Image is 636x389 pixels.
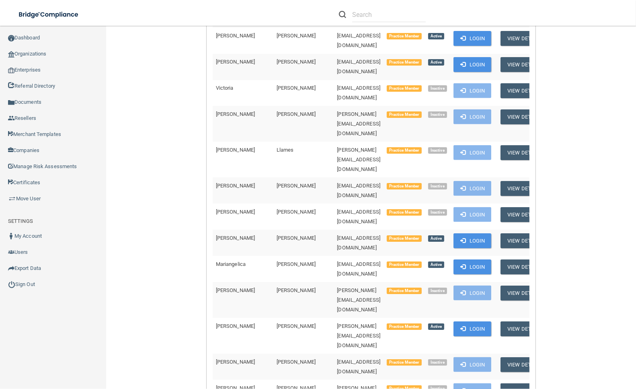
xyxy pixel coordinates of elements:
[428,147,447,154] span: Inactive
[428,261,444,268] span: Active
[453,31,492,46] button: Login
[387,183,422,189] span: Practice Member
[453,233,492,248] button: Login
[277,287,316,293] span: [PERSON_NAME]
[428,111,447,118] span: Inactive
[337,183,380,198] span: [EMAIL_ADDRESS][DOMAIN_NAME]
[387,111,422,118] span: Practice Member
[277,147,294,153] span: Llames
[387,85,422,92] span: Practice Member
[216,85,234,91] span: Victoria
[501,57,548,72] button: View Details
[428,183,447,189] span: Inactive
[387,209,422,216] span: Practice Member
[337,85,380,101] span: [EMAIL_ADDRESS][DOMAIN_NAME]
[453,321,492,336] button: Login
[8,249,14,255] img: icon-users.e205127d.png
[501,181,548,196] button: View Details
[8,195,16,203] img: briefcase.64adab9b.png
[216,287,255,293] span: [PERSON_NAME]
[216,235,255,241] span: [PERSON_NAME]
[216,59,255,65] span: [PERSON_NAME]
[428,323,444,330] span: Active
[337,147,380,172] span: [PERSON_NAME][EMAIL_ADDRESS][DOMAIN_NAME]
[277,111,316,117] span: [PERSON_NAME]
[337,235,380,251] span: [EMAIL_ADDRESS][DOMAIN_NAME]
[277,33,316,39] span: [PERSON_NAME]
[337,59,380,74] span: [EMAIL_ADDRESS][DOMAIN_NAME]
[453,145,492,160] button: Login
[453,357,492,372] button: Login
[337,261,380,277] span: [EMAIL_ADDRESS][DOMAIN_NAME]
[387,323,422,330] span: Practice Member
[387,33,422,39] span: Practice Member
[337,359,380,375] span: [EMAIL_ADDRESS][DOMAIN_NAME]
[387,59,422,66] span: Practice Member
[501,31,548,46] button: View Details
[216,33,255,39] span: [PERSON_NAME]
[337,209,380,224] span: [EMAIL_ADDRESS][DOMAIN_NAME]
[501,259,548,274] button: View Details
[453,259,492,274] button: Login
[337,111,380,136] span: [PERSON_NAME][EMAIL_ADDRESS][DOMAIN_NAME]
[387,261,422,268] span: Practice Member
[501,321,548,336] button: View Details
[352,7,426,22] input: Search
[501,233,548,248] button: View Details
[277,183,316,189] span: [PERSON_NAME]
[277,235,316,241] span: [PERSON_NAME]
[8,35,14,41] img: ic_dashboard_dark.d01f4a41.png
[501,286,548,300] button: View Details
[453,207,492,222] button: Login
[501,83,548,98] button: View Details
[428,85,447,92] span: Inactive
[216,359,255,365] span: [PERSON_NAME]
[387,359,422,366] span: Practice Member
[453,57,492,72] button: Login
[216,183,255,189] span: [PERSON_NAME]
[8,216,33,226] label: SETTINGS
[387,288,422,294] span: Practice Member
[428,209,447,216] span: Inactive
[498,333,626,364] iframe: Drift Widget Chat Controller
[501,357,548,372] button: View Details
[428,33,444,39] span: Active
[8,233,14,239] img: ic_user_dark.df1a06c3.png
[216,111,255,117] span: [PERSON_NAME]
[216,147,255,153] span: [PERSON_NAME]
[277,59,316,65] span: [PERSON_NAME]
[337,287,380,313] span: [PERSON_NAME][EMAIL_ADDRESS][DOMAIN_NAME]
[8,68,14,73] img: enterprise.0d942306.png
[428,235,444,242] span: Active
[8,265,14,272] img: icon-export.b9366987.png
[387,235,422,242] span: Practice Member
[8,281,15,288] img: ic_power_dark.7ecde6b1.png
[277,359,316,365] span: [PERSON_NAME]
[216,209,255,215] span: [PERSON_NAME]
[428,359,447,366] span: Inactive
[453,109,492,124] button: Login
[277,209,316,215] span: [PERSON_NAME]
[501,207,548,222] button: View Details
[501,145,548,160] button: View Details
[277,85,316,91] span: [PERSON_NAME]
[337,323,380,348] span: [PERSON_NAME][EMAIL_ADDRESS][DOMAIN_NAME]
[216,323,255,329] span: [PERSON_NAME]
[428,288,447,294] span: Inactive
[387,147,422,154] span: Practice Member
[428,59,444,66] span: Active
[501,109,548,124] button: View Details
[453,181,492,196] button: Login
[453,83,492,98] button: Login
[453,286,492,300] button: Login
[8,51,14,58] img: organization-icon.f8decf85.png
[277,261,316,267] span: [PERSON_NAME]
[216,261,246,267] span: Mariangelica
[8,99,14,106] img: icon-documents.8dae5593.png
[12,6,86,23] img: bridge_compliance_login_screen.278c3ca4.svg
[8,115,14,121] img: ic_reseller.de258add.png
[337,33,380,48] span: [EMAIL_ADDRESS][DOMAIN_NAME]
[277,323,316,329] span: [PERSON_NAME]
[339,11,346,18] img: ic-search.3b580494.png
